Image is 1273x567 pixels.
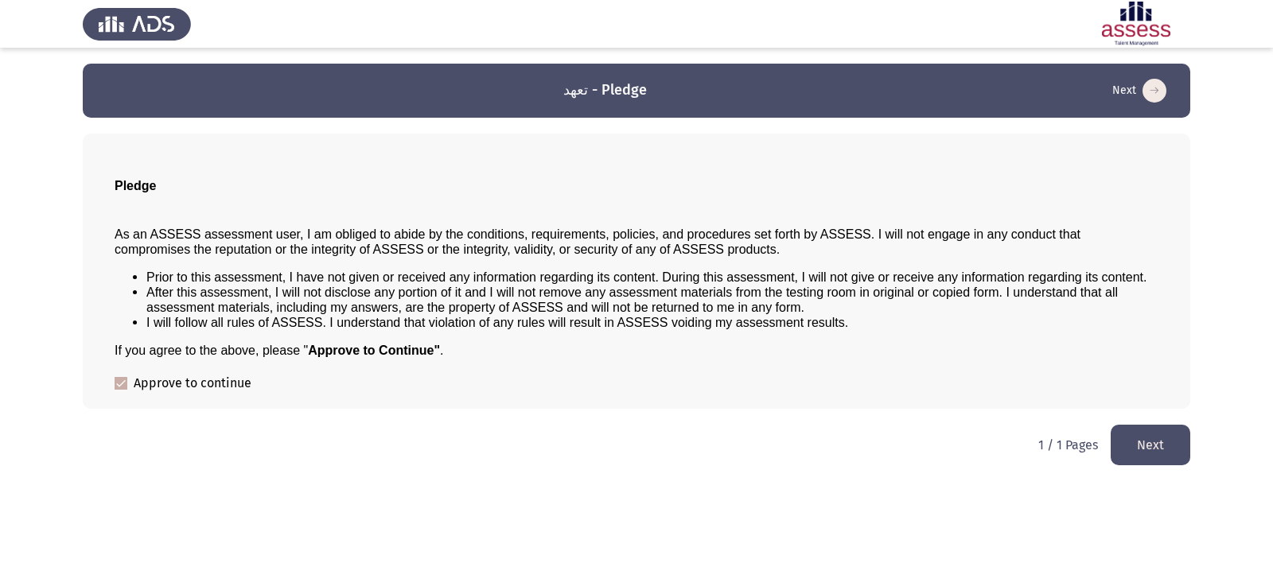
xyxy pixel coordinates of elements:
[83,2,191,46] img: Assess Talent Management logo
[146,316,848,329] span: I will follow all rules of ASSESS. I understand that violation of any rules will result in ASSESS...
[134,374,251,393] span: Approve to continue
[1111,425,1190,465] button: load next page
[1038,437,1098,452] p: 1 / 1 Pages
[115,227,1080,256] span: As an ASSESS assessment user, I am obliged to abide by the conditions, requirements, policies, an...
[146,270,1147,284] span: Prior to this assessment, I have not given or received any information regarding its content. Dur...
[563,80,647,100] h3: تعهد - Pledge
[146,285,1118,314] span: After this assessment, I will not disclose any portion of it and I will not remove any assessment...
[308,344,440,357] b: Approve to Continue"
[1082,2,1190,46] img: Assessment logo of ASSESS Employability - EBI
[1108,78,1171,103] button: load next page
[115,179,156,192] span: Pledge
[115,344,443,357] span: If you agree to the above, please " .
